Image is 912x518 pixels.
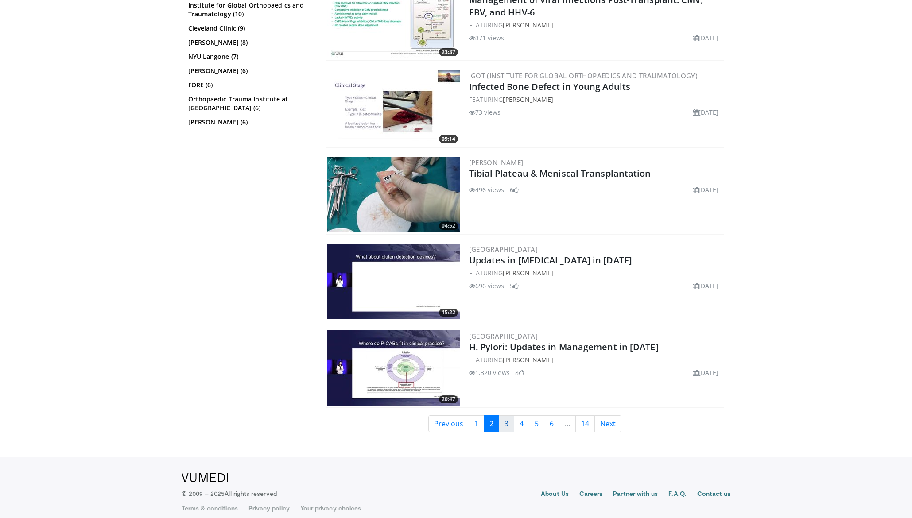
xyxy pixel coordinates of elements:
[327,70,460,145] img: a1a7d217-7f53-4aa3-b34d-272c1ed29bb8.300x170_q85_crop-smart_upscale.jpg
[469,268,722,278] div: FEATURING
[697,489,731,500] a: Contact us
[182,473,228,482] img: VuMedi Logo
[469,341,659,353] a: H. Pylori: Updates in Management in [DATE]
[503,269,553,277] a: [PERSON_NAME]
[327,330,460,406] img: 908246a6-d59d-4617-94c0-1a00f9bab047.300x170_q85_crop-smart_upscale.jpg
[225,490,276,497] span: All rights reserved
[469,167,651,179] a: Tibial Plateau & Meniscal Transplantation
[693,185,719,194] li: [DATE]
[469,158,524,167] a: [PERSON_NAME]
[300,504,361,513] a: Your privacy choices
[182,489,277,498] p: © 2009 – 2025
[579,489,603,500] a: Careers
[327,157,460,232] img: 23badf24-76ee-495b-b168-254aadb21cd0.300x170_q85_crop-smart_upscale.jpg
[469,185,505,194] li: 496 views
[188,52,310,61] a: NYU Langone (7)
[188,118,310,127] a: [PERSON_NAME] (6)
[693,368,719,377] li: [DATE]
[693,33,719,43] li: [DATE]
[503,21,553,29] a: [PERSON_NAME]
[544,415,559,432] a: 6
[439,135,458,143] span: 09:14
[327,70,460,145] a: 09:14
[469,81,631,93] a: Infected Bone Defect in Young Adults
[510,281,519,290] li: 5
[188,24,310,33] a: Cleveland Clinic (9)
[529,415,544,432] a: 5
[188,81,310,89] a: FORE (6)
[469,20,722,30] div: FEATURING
[515,368,524,377] li: 8
[469,254,633,266] a: Updates in [MEDICAL_DATA] in [DATE]
[469,332,538,340] a: [GEOGRAPHIC_DATA]
[428,415,469,432] a: Previous
[668,489,686,500] a: F.A.Q.
[484,415,499,432] a: 2
[469,245,538,254] a: [GEOGRAPHIC_DATA]
[469,281,505,290] li: 696 views
[188,66,310,75] a: [PERSON_NAME] (6)
[693,281,719,290] li: [DATE]
[439,48,458,56] span: 23:37
[327,244,460,319] a: 15:22
[613,489,658,500] a: Partner with us
[327,244,460,319] img: 5c98f300-2347-4529-ae46-ff0c05a98586.300x170_q85_crop-smart_upscale.jpg
[439,309,458,317] span: 15:22
[469,71,698,80] a: IGOT (Institute for Global Orthopaedics and Traumatology)
[188,95,310,112] a: Orthopaedic Trauma Institute at [GEOGRAPHIC_DATA] (6)
[575,415,595,432] a: 14
[514,415,529,432] a: 4
[439,395,458,403] span: 20:47
[188,38,310,47] a: [PERSON_NAME] (8)
[439,222,458,230] span: 04:52
[503,356,553,364] a: [PERSON_NAME]
[541,489,569,500] a: About Us
[469,415,484,432] a: 1
[469,355,722,364] div: FEATURING
[510,185,519,194] li: 6
[503,95,553,104] a: [PERSON_NAME]
[499,415,514,432] a: 3
[469,368,510,377] li: 1,320 views
[327,330,460,406] a: 20:47
[326,415,724,432] nav: Search results pages
[248,504,290,513] a: Privacy policy
[182,504,238,513] a: Terms & conditions
[469,95,722,104] div: FEATURING
[594,415,621,432] a: Next
[693,108,719,117] li: [DATE]
[188,1,310,19] a: Institute for Global Orthopaedics and Traumatology (10)
[327,157,460,232] a: 04:52
[469,33,505,43] li: 371 views
[469,108,501,117] li: 73 views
